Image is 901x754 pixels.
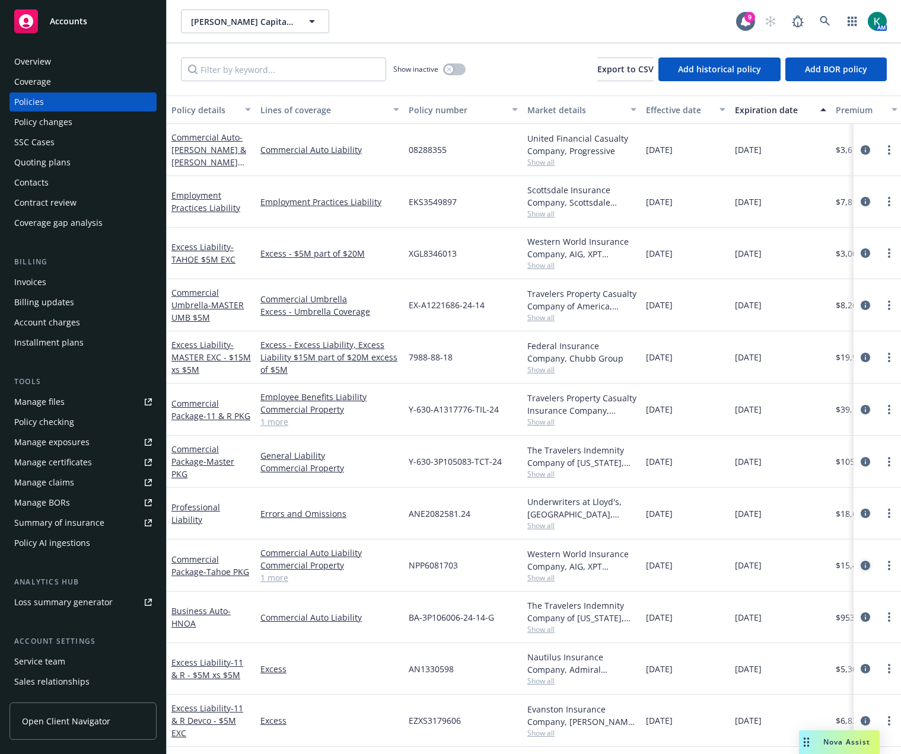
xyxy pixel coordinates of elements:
[744,12,755,23] div: 9
[836,559,878,571] span: $15,415.00
[646,714,673,727] span: [DATE]
[882,662,896,676] a: more
[678,63,761,75] span: Add historical policy
[14,72,51,91] div: Coverage
[203,410,250,421] span: - 11 & R PKG
[858,662,873,676] a: circleInformation
[527,209,636,219] span: Show all
[523,95,641,124] button: Market details
[823,737,870,747] span: Nova Assist
[882,350,896,365] a: more
[171,132,246,193] span: - [PERSON_NAME] & [PERSON_NAME] Family Children's Trust
[641,95,730,124] button: Effective date
[527,520,636,531] span: Show all
[14,153,71,172] div: Quoting plans
[171,398,250,421] a: Commercial Package
[527,157,636,167] span: Show all
[735,104,813,116] div: Expiration date
[646,143,673,156] span: [DATE]
[527,624,636,634] span: Show all
[786,9,810,33] a: Report a Bug
[527,548,636,573] div: Western World Insurance Company, AIG, XPT Specialty
[735,247,762,260] span: [DATE]
[393,64,438,74] span: Show inactive
[9,576,157,588] div: Analytics hub
[260,507,399,520] a: Errors and Omissions
[799,730,880,754] button: Nova Assist
[171,702,243,739] span: - 11 & R Devco - $5M EXC
[527,132,636,157] div: United Financial Casualty Company, Progressive
[527,365,636,375] span: Show all
[409,247,457,260] span: XGL8346013
[836,663,874,675] span: $5,306.00
[735,196,762,208] span: [DATE]
[9,92,157,111] a: Policies
[836,714,874,727] span: $6,825.00
[597,63,654,75] span: Export to CSV
[260,391,399,403] a: Employee Benefits Liability
[9,413,157,432] a: Policy checking
[9,213,157,232] a: Coverage gap analysis
[14,493,70,512] div: Manage BORs
[813,9,837,33] a: Search
[14,333,84,352] div: Installment plans
[527,104,623,116] div: Market details
[181,9,329,33] button: [PERSON_NAME] Capital Co.
[14,593,113,612] div: Loss summary generator
[858,143,873,157] a: circleInformation
[527,676,636,686] span: Show all
[836,143,874,156] span: $3,617.76
[882,558,896,573] a: more
[646,196,673,208] span: [DATE]
[14,652,65,671] div: Service team
[171,190,240,213] a: Employment Practices Liability
[9,333,157,352] a: Installment plans
[9,473,157,492] a: Manage claims
[858,558,873,573] a: circleInformation
[9,593,157,612] a: Loss summary generator
[171,339,251,375] a: Excess Liability
[260,247,399,260] a: Excess - $5M part of $20M
[260,559,399,571] a: Commercial Property
[171,501,220,525] a: Professional Liability
[14,313,80,332] div: Account charges
[836,196,874,208] span: $7,814.00
[260,338,399,376] a: Excess - Excess Liability, Excess Liability $15M part of $20M excess of $5M
[9,433,157,452] a: Manage exposures
[171,443,234,480] a: Commercial Package
[882,298,896,312] a: more
[9,256,157,268] div: Billing
[50,17,87,26] span: Accounts
[882,455,896,469] a: more
[171,339,251,375] span: - MASTER EXC - $15M xs $5M
[527,312,636,322] span: Show all
[527,469,636,479] span: Show all
[9,5,157,38] a: Accounts
[527,496,636,520] div: Underwriters at Lloyd's, [GEOGRAPHIC_DATA], [PERSON_NAME] of [GEOGRAPHIC_DATA], RT Specialty Insu...
[882,246,896,260] a: more
[260,663,399,675] a: Excess
[171,657,243,680] a: Excess Liability
[14,413,74,432] div: Policy checking
[735,559,762,571] span: [DATE]
[646,104,712,116] div: Effective date
[9,513,157,532] a: Summary of insurance
[260,547,399,559] a: Commercial Auto Liability
[527,573,636,583] span: Show all
[858,714,873,728] a: circleInformation
[260,416,399,428] a: 1 more
[14,92,44,111] div: Policies
[527,703,636,728] div: Evanston Insurance Company, [PERSON_NAME] Insurance, Amwins
[260,104,386,116] div: Lines of coverage
[646,559,673,571] span: [DATE]
[404,95,523,124] button: Policy number
[858,246,873,260] a: circleInformation
[858,350,873,365] a: circleInformation
[14,113,72,132] div: Policy changes
[9,635,157,647] div: Account settings
[9,273,157,292] a: Invoices
[597,57,654,81] button: Export to CSV
[646,455,673,468] span: [DATE]
[527,287,636,312] div: Travelers Property Casualty Company of America, Travelers Insurance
